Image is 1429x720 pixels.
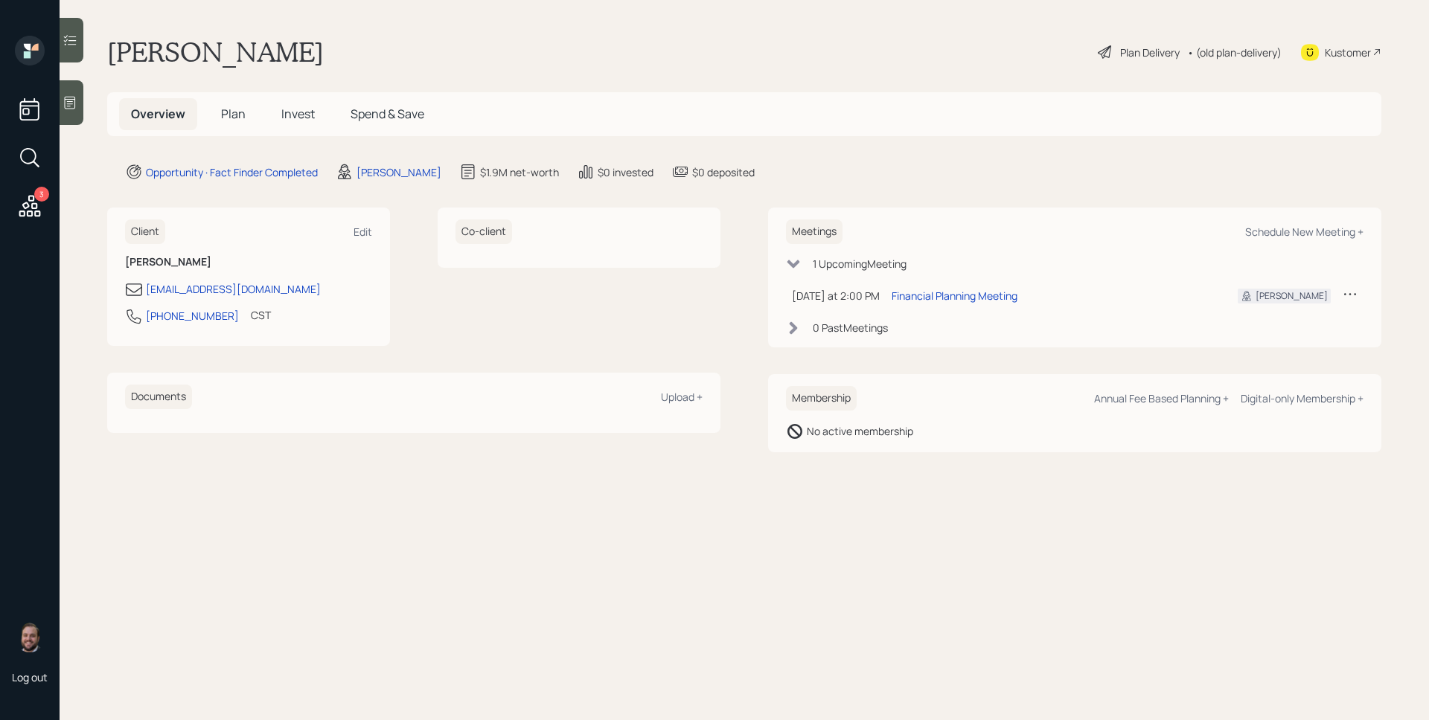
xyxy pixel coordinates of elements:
[146,308,239,324] div: [PHONE_NUMBER]
[480,164,559,180] div: $1.9M net-worth
[892,288,1017,303] div: Financial Planning Meeting
[107,36,324,68] h1: [PERSON_NAME]
[1245,225,1364,239] div: Schedule New Meeting +
[1325,45,1371,60] div: Kustomer
[786,219,843,244] h6: Meetings
[661,390,703,404] div: Upload +
[1120,45,1180,60] div: Plan Delivery
[813,320,888,335] div: 0 Past Meeting s
[146,281,321,297] div: [EMAIL_ADDRESS][DOMAIN_NAME]
[792,288,880,303] div: [DATE] at 2:00 PM
[12,670,48,684] div: Log out
[357,164,441,180] div: [PERSON_NAME]
[807,423,913,439] div: No active membership
[813,256,907,271] div: 1 Upcoming Meeting
[351,106,424,122] span: Spend & Save
[221,106,246,122] span: Plan
[34,187,49,202] div: 3
[354,225,372,239] div: Edit
[125,219,165,244] h6: Client
[598,164,653,180] div: $0 invested
[125,385,192,409] h6: Documents
[281,106,315,122] span: Invest
[146,164,318,180] div: Opportunity · Fact Finder Completed
[786,386,857,411] h6: Membership
[251,307,271,323] div: CST
[15,623,45,652] img: james-distasi-headshot.png
[455,219,512,244] h6: Co-client
[1241,391,1364,405] div: Digital-only Membership +
[131,106,185,122] span: Overview
[1187,45,1282,60] div: • (old plan-delivery)
[692,164,755,180] div: $0 deposited
[125,256,372,269] h6: [PERSON_NAME]
[1094,391,1229,405] div: Annual Fee Based Planning +
[1256,289,1328,303] div: [PERSON_NAME]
